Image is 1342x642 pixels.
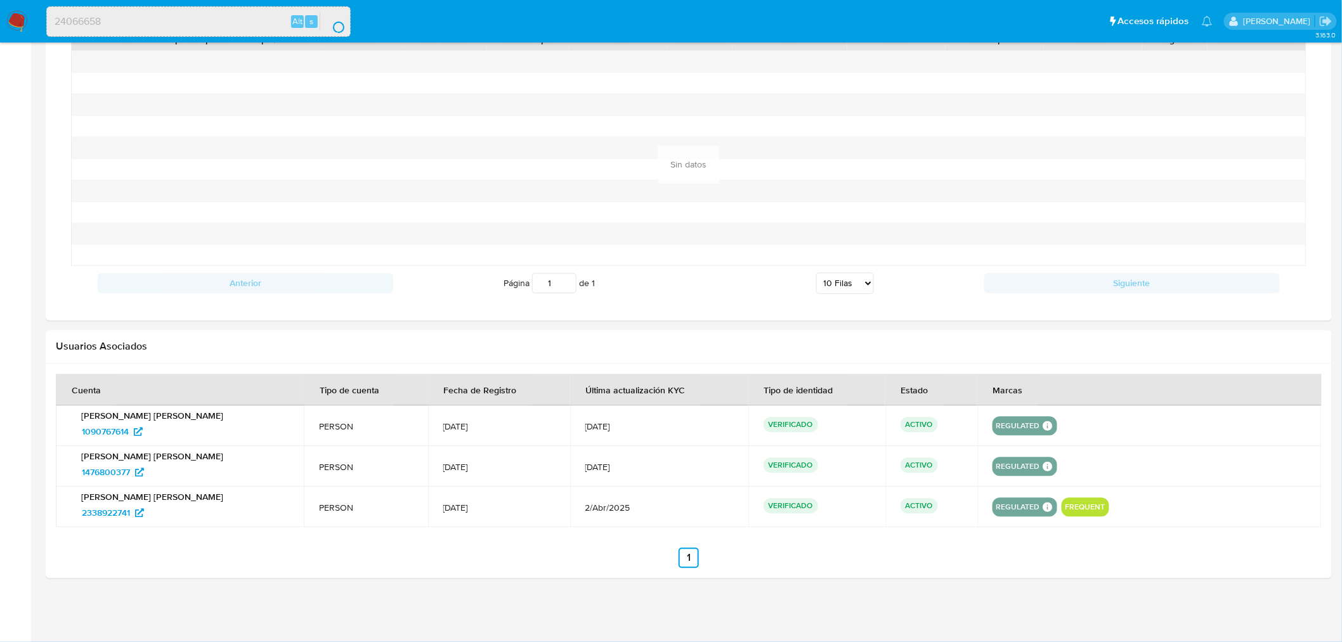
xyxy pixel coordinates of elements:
p: gregorio.negri@mercadolibre.com [1243,15,1315,27]
input: Buscar usuario o caso... [47,13,350,30]
button: search-icon [320,13,346,30]
a: Notificaciones [1202,16,1213,27]
span: s [309,15,313,27]
span: 3.163.0 [1315,30,1336,40]
span: Accesos rápidos [1118,15,1189,28]
h2: Usuarios Asociados [56,341,1322,353]
span: Alt [292,15,303,27]
a: Salir [1319,15,1332,28]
